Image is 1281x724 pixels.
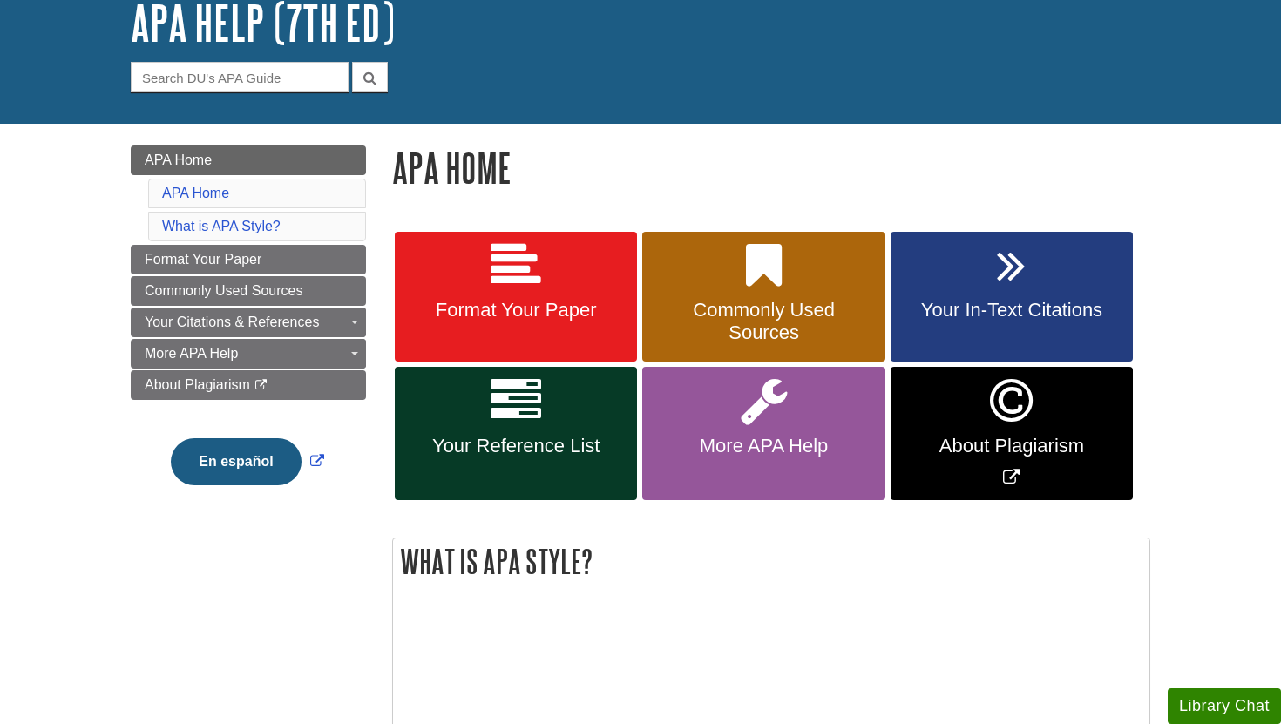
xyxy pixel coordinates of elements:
[904,435,1120,457] span: About Plagiarism
[1168,688,1281,724] button: Library Chat
[408,435,624,457] span: Your Reference List
[891,367,1133,500] a: Link opens in new window
[655,435,871,457] span: More APA Help
[392,145,1150,190] h1: APA Home
[131,339,366,369] a: More APA Help
[131,145,366,515] div: Guide Page Menu
[904,299,1120,321] span: Your In-Text Citations
[145,283,302,298] span: Commonly Used Sources
[145,377,250,392] span: About Plagiarism
[891,232,1133,362] a: Your In-Text Citations
[166,454,328,469] a: Link opens in new window
[642,232,884,362] a: Commonly Used Sources
[655,299,871,344] span: Commonly Used Sources
[131,62,349,92] input: Search DU's APA Guide
[408,299,624,321] span: Format Your Paper
[131,308,366,337] a: Your Citations & References
[395,367,637,500] a: Your Reference List
[162,186,229,200] a: APA Home
[171,438,301,485] button: En español
[642,367,884,500] a: More APA Help
[145,252,261,267] span: Format Your Paper
[131,245,366,274] a: Format Your Paper
[254,380,268,391] i: This link opens in a new window
[162,219,281,233] a: What is APA Style?
[131,276,366,306] a: Commonly Used Sources
[145,346,238,361] span: More APA Help
[145,315,319,329] span: Your Citations & References
[393,538,1149,585] h2: What is APA Style?
[395,232,637,362] a: Format Your Paper
[131,145,366,175] a: APA Home
[131,370,366,400] a: About Plagiarism
[145,152,212,167] span: APA Home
